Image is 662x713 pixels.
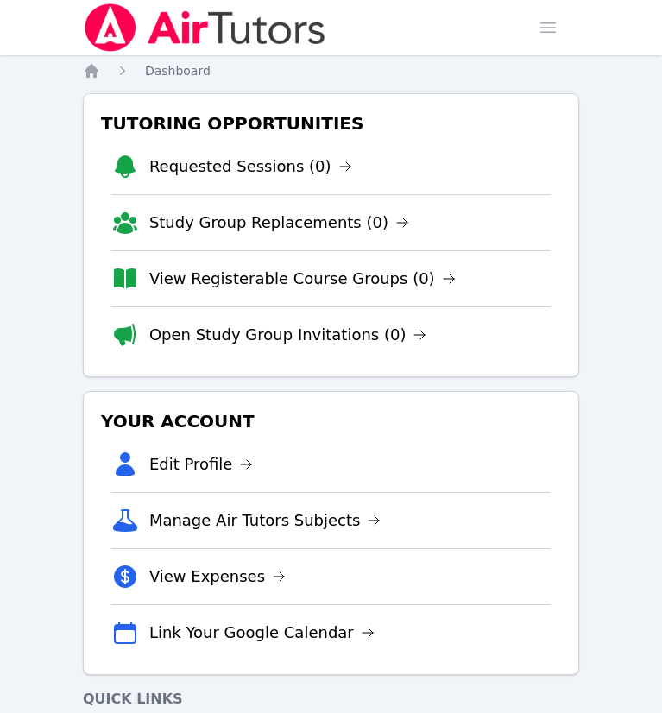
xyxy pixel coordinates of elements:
a: Manage Air Tutors Subjects [149,508,381,533]
a: Open Study Group Invitations (0) [149,323,427,347]
a: Requested Sessions (0) [149,155,352,179]
h3: Your Account [98,406,564,437]
nav: Breadcrumb [83,62,579,79]
a: Study Group Replacements (0) [149,211,409,235]
a: Link Your Google Calendar [149,621,375,645]
span: Dashboard [145,64,211,78]
h3: Tutoring Opportunities [98,108,564,139]
a: Edit Profile [149,452,254,476]
a: Dashboard [145,62,211,79]
a: View Expenses [149,565,286,589]
a: View Registerable Course Groups (0) [149,267,456,291]
img: Air Tutors [83,3,327,52]
h4: Quick Links [83,689,579,710]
